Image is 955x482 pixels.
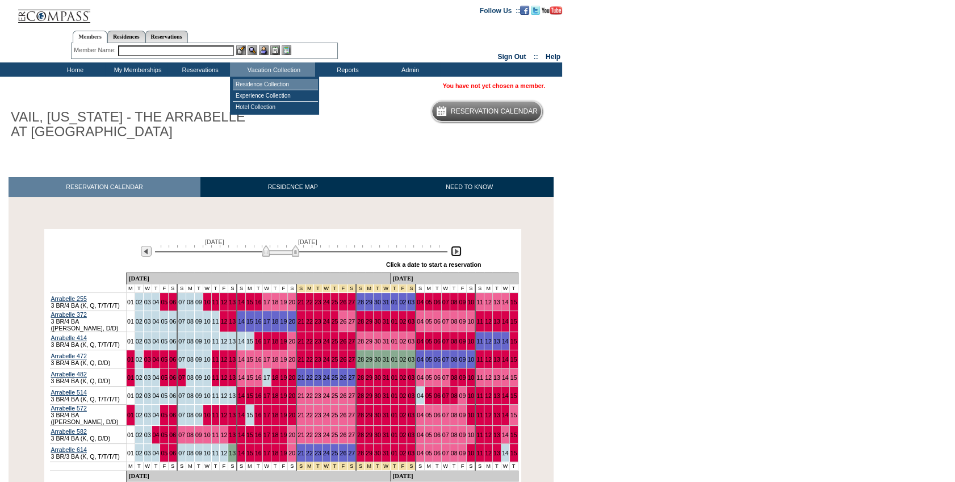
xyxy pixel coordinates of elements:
a: 13 [493,338,500,345]
a: 07 [442,338,449,345]
a: 04 [153,356,160,363]
a: 06 [434,338,441,345]
a: 06 [169,318,176,325]
a: 14 [238,318,245,325]
a: 02 [399,299,406,305]
td: Reservations [167,62,230,77]
a: 02 [136,356,143,363]
a: 11 [212,356,219,363]
a: 14 [502,318,509,325]
a: 03 [408,392,414,399]
a: 22 [306,392,313,399]
a: 20 [288,299,295,305]
a: 04 [153,392,160,399]
a: 04 [417,318,424,325]
a: 24 [323,338,330,345]
a: 30 [374,338,381,345]
a: 14 [502,299,509,305]
img: b_edit.gif [236,45,246,55]
a: 09 [195,318,202,325]
a: 05 [161,318,167,325]
a: 25 [332,338,338,345]
a: 07 [442,374,449,381]
a: 11 [476,299,483,305]
a: 29 [366,318,372,325]
a: 13 [229,356,236,363]
a: RESERVATION CALENDAR [9,177,200,197]
a: 07 [178,392,185,399]
a: 10 [204,338,211,345]
a: 06 [169,338,176,345]
a: 05 [425,338,432,345]
a: 19 [280,338,287,345]
a: 22 [306,338,313,345]
a: 02 [136,338,143,345]
a: 10 [467,356,474,363]
a: 21 [298,374,304,381]
a: 04 [153,299,160,305]
a: 27 [348,299,355,305]
a: 02 [136,299,143,305]
a: 20 [288,374,295,381]
a: 08 [187,338,194,345]
a: 11 [476,338,483,345]
a: 08 [187,374,194,381]
a: 15 [246,374,253,381]
a: 04 [417,338,424,345]
a: 17 [263,374,270,381]
a: 11 [212,318,219,325]
a: 15 [510,374,517,381]
a: 16 [255,374,262,381]
a: 25 [332,374,338,381]
a: 12 [220,318,227,325]
a: 07 [442,318,449,325]
img: Next [451,246,462,257]
a: 01 [127,338,134,345]
a: 27 [348,338,355,345]
a: 03 [144,392,151,399]
a: Members [73,31,107,43]
a: 11 [212,374,219,381]
a: 18 [272,299,279,305]
a: 21 [298,338,304,345]
a: 01 [127,318,134,325]
a: 27 [348,374,355,381]
a: 06 [434,392,441,399]
a: 15 [510,356,517,363]
a: 18 [272,318,279,325]
a: 17 [263,392,270,399]
a: 08 [451,299,458,305]
a: 20 [288,356,295,363]
a: 12 [220,392,227,399]
img: View [248,45,257,55]
a: 30 [374,356,381,363]
a: 28 [357,356,364,363]
a: 31 [383,299,389,305]
a: 25 [332,299,338,305]
a: 02 [399,356,406,363]
img: Subscribe to our YouTube Channel [542,6,562,15]
a: 28 [357,338,364,345]
a: RESIDENCE MAP [200,177,386,197]
a: 08 [187,356,194,363]
a: 09 [195,374,202,381]
a: 07 [178,356,185,363]
a: 04 [153,318,160,325]
a: 31 [383,318,389,325]
a: 24 [323,374,330,381]
a: 14 [502,356,509,363]
a: 12 [485,299,492,305]
a: 30 [374,318,381,325]
a: 16 [255,318,262,325]
a: 07 [178,338,185,345]
a: 15 [246,338,253,345]
img: Impersonate [259,45,269,55]
a: 08 [451,318,458,325]
a: 23 [315,338,321,345]
a: 31 [383,338,389,345]
a: 09 [459,374,466,381]
a: 15 [246,356,253,363]
a: 18 [272,392,279,399]
a: 08 [187,318,194,325]
a: 01 [391,374,398,381]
